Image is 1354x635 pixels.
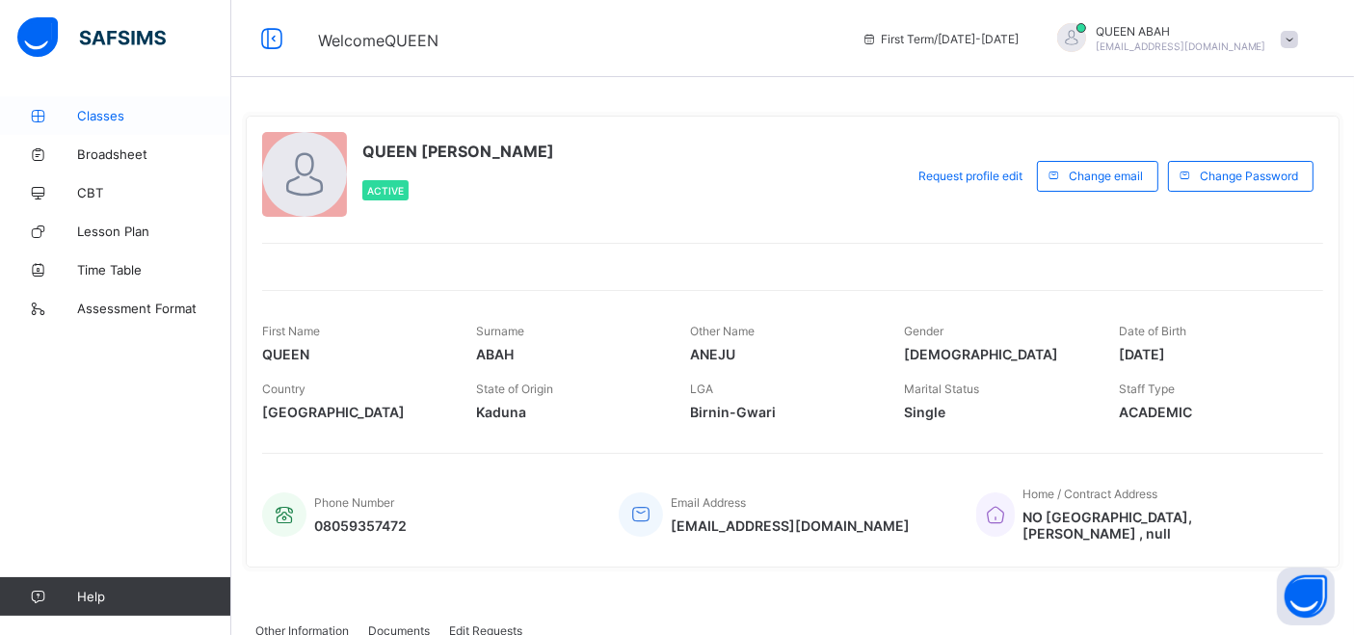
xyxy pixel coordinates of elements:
[1069,169,1143,183] span: Change email
[77,301,231,316] span: Assessment Format
[77,185,231,200] span: CBT
[1096,40,1266,52] span: [EMAIL_ADDRESS][DOMAIN_NAME]
[318,31,438,50] span: Welcome QUEEN
[862,32,1019,46] span: session/term information
[1022,487,1157,501] span: Home / Contract Address
[1200,169,1298,183] span: Change Password
[367,185,404,197] span: Active
[918,169,1022,183] span: Request profile edit
[1119,382,1175,396] span: Staff Type
[690,324,755,338] span: Other Name
[1119,346,1304,362] span: [DATE]
[1022,509,1304,542] span: NO [GEOGRAPHIC_DATA], [PERSON_NAME] , null
[77,224,231,239] span: Lesson Plan
[1096,24,1266,39] span: QUEEN ABAH
[1038,23,1308,55] div: QUEENABAH
[262,382,305,396] span: Country
[77,108,231,123] span: Classes
[314,517,407,534] span: 08059357472
[690,382,713,396] span: LGA
[671,517,910,534] span: [EMAIL_ADDRESS][DOMAIN_NAME]
[1277,568,1335,625] button: Open asap
[362,142,554,161] span: QUEEN [PERSON_NAME]
[476,324,524,338] span: Surname
[77,146,231,162] span: Broadsheet
[690,346,875,362] span: ANEJU
[262,346,447,362] span: QUEEN
[314,495,394,510] span: Phone Number
[262,404,447,420] span: [GEOGRAPHIC_DATA]
[905,346,1090,362] span: [DEMOGRAPHIC_DATA]
[1119,404,1304,420] span: ACADEMIC
[905,404,1090,420] span: Single
[690,404,875,420] span: Birnin-Gwari
[77,262,231,278] span: Time Table
[262,324,320,338] span: First Name
[476,404,661,420] span: Kaduna
[17,17,166,58] img: safsims
[476,346,661,362] span: ABAH
[476,382,553,396] span: State of Origin
[671,495,746,510] span: Email Address
[905,324,944,338] span: Gender
[77,589,230,604] span: Help
[1119,324,1186,338] span: Date of Birth
[905,382,980,396] span: Marital Status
